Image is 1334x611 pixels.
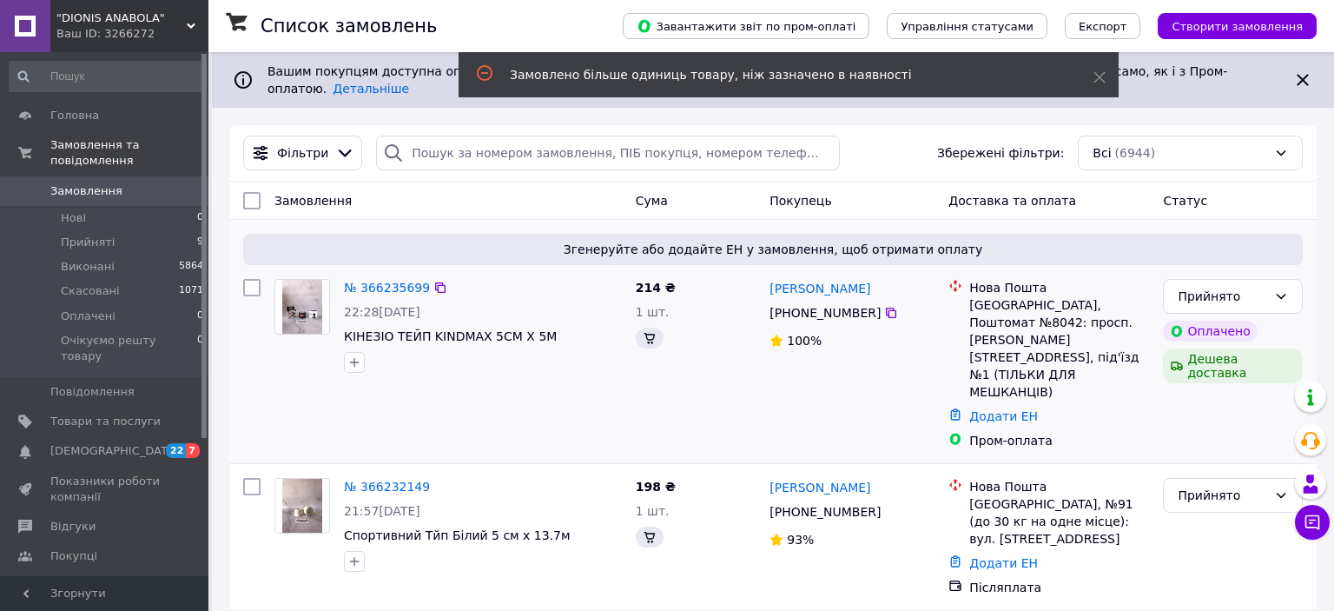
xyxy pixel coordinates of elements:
[787,334,822,348] span: 100%
[1115,146,1156,160] span: (6944)
[969,495,1149,548] div: [GEOGRAPHIC_DATA], №91 (до 30 кг на одне місце): вул. [STREET_ADDRESS]
[61,333,197,364] span: Очікуємо решту товару
[197,333,203,364] span: 0
[510,66,1050,83] div: Замовлено більше одиниць товару, ніж зазначено в наявності
[636,281,676,295] span: 214 ₴
[901,20,1034,33] span: Управління статусами
[61,235,115,250] span: Прийняті
[636,194,668,208] span: Cума
[50,384,135,400] span: Повідомлення
[344,528,571,542] a: Спортивний Тйп Білий 5 см х 13.7м
[61,309,116,324] span: Оплачені
[166,443,186,458] span: 22
[637,18,855,34] span: Завантажити звіт по пром-оплаті
[636,305,670,319] span: 1 шт.
[50,443,179,459] span: [DEMOGRAPHIC_DATA]
[787,533,814,547] span: 93%
[261,16,437,37] h1: Список замовлень
[344,480,430,494] a: № 366232149
[344,329,557,343] a: КІНЕЗІО ТЕЙП KINDMAX 5СМ Х 5М
[50,474,161,505] span: Показники роботи компанії
[969,409,1038,423] a: Додати ЕН
[969,556,1038,570] a: Додати ЕН
[948,194,1076,208] span: Доставка та оплата
[333,82,409,96] a: Детальніше
[61,210,86,226] span: Нові
[197,235,203,250] span: 9
[274,279,330,335] a: Фото товару
[769,194,831,208] span: Покупець
[50,519,96,535] span: Відгуки
[969,296,1149,401] div: [GEOGRAPHIC_DATA], Поштомат №8042: просп. [PERSON_NAME][STREET_ADDRESS], під'їзд №1 (ТІЛЬКИ ДЛЯ М...
[636,480,676,494] span: 198 ₴
[376,136,839,170] input: Пошук за номером замовлення, ПІБ покупця, номером телефону, Email, номером накладної
[344,281,430,295] a: № 366235699
[887,13,1047,39] button: Управління статусами
[769,505,881,519] span: [PHONE_NUMBER]
[1178,287,1267,306] div: Прийнято
[1158,13,1317,39] button: Створити замовлення
[50,414,161,429] span: Товари та послуги
[1093,144,1111,162] span: Всі
[179,259,203,275] span: 5864
[769,479,870,496] a: [PERSON_NAME]
[1178,486,1267,505] div: Прийнято
[186,443,200,458] span: 7
[250,241,1296,258] span: Згенеруйте або додайте ЕН у замовлення, щоб отримати оплату
[1172,20,1303,33] span: Створити замовлення
[197,210,203,226] span: 0
[344,504,420,518] span: 21:57[DATE]
[267,64,1227,96] span: Вашим покупцям доступна опція «Оплатити частинами від Rozetka» на 2 платежі. Отримуйте нові замов...
[1163,349,1303,383] div: Дешева доставка
[636,504,670,518] span: 1 шт.
[937,144,1064,162] span: Збережені фільтри:
[50,108,99,123] span: Головна
[50,137,208,169] span: Замовлення та повідомлення
[274,194,352,208] span: Замовлення
[969,432,1149,449] div: Пром-оплата
[61,283,120,299] span: Скасовані
[1295,505,1330,540] button: Чат з покупцем
[344,305,420,319] span: 22:28[DATE]
[969,579,1149,596] div: Післяплата
[56,26,208,42] div: Ваш ID: 3266272
[277,144,328,162] span: Фільтри
[1163,194,1207,208] span: Статус
[1065,13,1141,39] button: Експорт
[50,183,122,199] span: Замовлення
[274,478,330,534] a: Фото товару
[56,10,187,26] span: "DIONIS ANABOLA"
[50,548,97,564] span: Покупці
[282,479,323,533] img: Фото товару
[282,280,323,334] img: Фото товару
[61,259,115,275] span: Виконані
[969,478,1149,495] div: Нова Пошта
[769,280,870,297] a: [PERSON_NAME]
[969,279,1149,296] div: Нова Пошта
[1140,18,1317,32] a: Створити замовлення
[179,283,203,299] span: 1071
[769,306,881,320] span: [PHONE_NUMBER]
[1163,321,1257,342] div: Оплачено
[9,61,205,92] input: Пошук
[197,309,203,324] span: 0
[623,13,869,39] button: Завантажити звіт по пром-оплаті
[1079,20,1127,33] span: Експорт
